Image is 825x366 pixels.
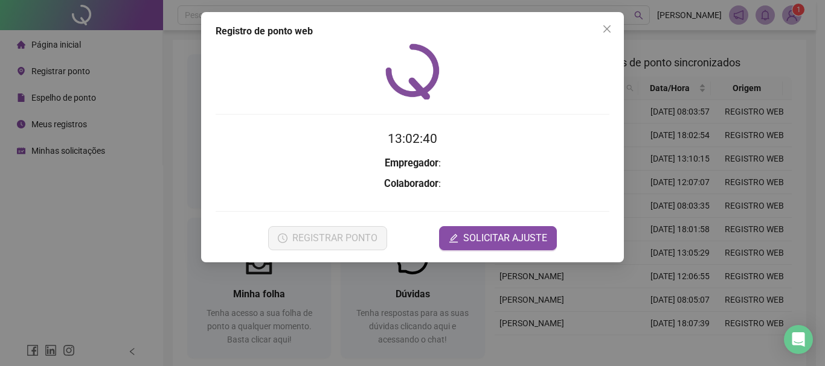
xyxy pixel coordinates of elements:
span: SOLICITAR AJUSTE [463,231,547,245]
h3: : [216,156,609,171]
button: Close [597,19,617,39]
button: REGISTRAR PONTO [268,226,387,250]
strong: Colaborador [384,178,438,189]
time: 13:02:40 [388,131,437,146]
h3: : [216,176,609,192]
img: QRPoint [385,43,440,99]
span: close [602,24,612,34]
span: edit [449,233,458,243]
strong: Empregador [385,157,438,169]
button: editSOLICITAR AJUSTE [439,226,557,250]
div: Registro de ponto web [216,24,609,39]
div: Open Intercom Messenger [784,325,813,354]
